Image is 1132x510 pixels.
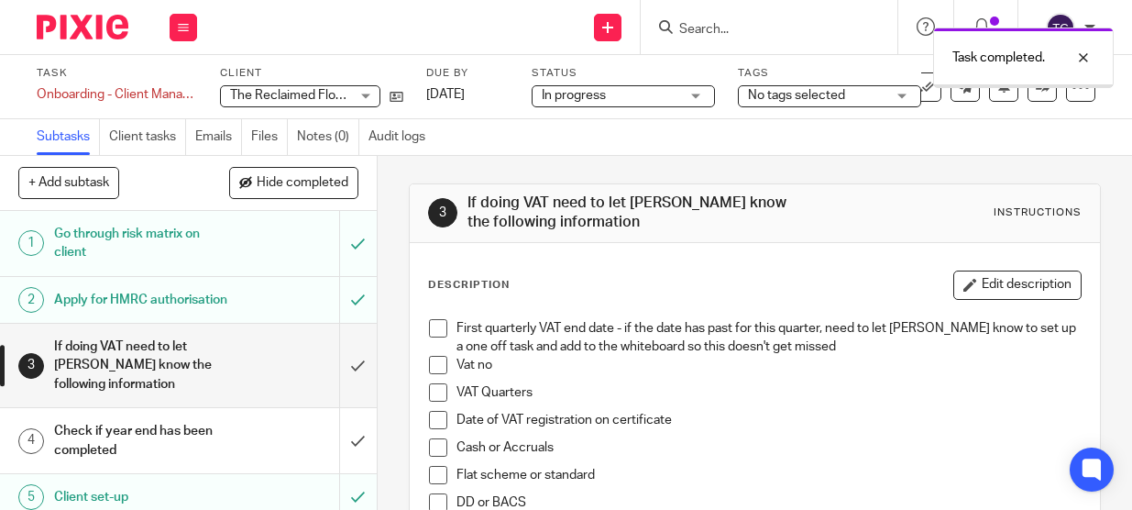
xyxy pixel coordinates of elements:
[18,353,44,379] div: 3
[257,176,348,191] span: Hide completed
[532,66,715,81] label: Status
[54,220,232,267] h1: Go through risk matrix on client
[456,438,1081,457] p: Cash or Accruals
[109,119,186,155] a: Client tasks
[428,278,510,293] p: Description
[37,66,197,81] label: Task
[37,85,197,104] div: Onboarding - Client Manager
[297,119,359,155] a: Notes (0)
[467,194,794,233] h1: If doing VAT need to let [PERSON_NAME] know the following information
[456,466,1081,484] p: Flat scheme or standard
[251,119,288,155] a: Files
[220,66,403,81] label: Client
[229,167,358,198] button: Hide completed
[18,230,44,256] div: 1
[37,15,128,39] img: Pixie
[426,66,509,81] label: Due by
[456,411,1081,429] p: Date of VAT registration on certificate
[54,286,232,314] h1: Apply for HMRC authorisation
[994,205,1082,220] div: Instructions
[18,287,44,313] div: 2
[54,333,232,398] h1: If doing VAT need to let [PERSON_NAME] know the following information
[18,484,44,510] div: 5
[230,89,445,102] span: The Reclaimed Flooring Company Ltd
[953,271,1082,300] button: Edit description
[456,356,1081,374] p: Vat no
[542,89,606,102] span: In progress
[18,428,44,454] div: 4
[456,383,1081,402] p: VAT Quarters
[368,119,434,155] a: Audit logs
[18,167,119,198] button: + Add subtask
[1046,13,1075,42] img: svg%3E
[54,417,232,464] h1: Check if year end has been completed
[426,88,465,101] span: [DATE]
[37,119,100,155] a: Subtasks
[195,119,242,155] a: Emails
[748,89,845,102] span: No tags selected
[952,49,1045,67] p: Task completed.
[456,319,1081,357] p: First quarterly VAT end date - if the date has past for this quarter, need to let [PERSON_NAME] k...
[428,198,457,227] div: 3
